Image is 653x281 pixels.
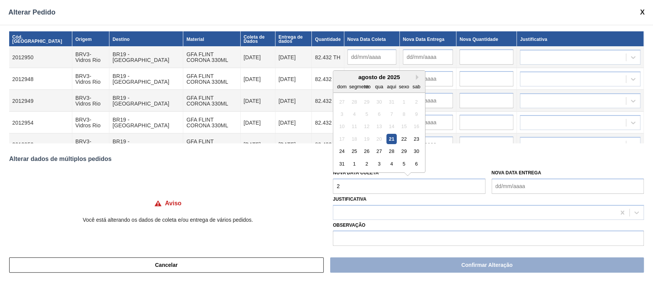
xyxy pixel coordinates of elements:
font: sexo [399,83,409,89]
font: BR19 - [GEOGRAPHIC_DATA] [112,95,169,107]
font: 26 [364,148,370,154]
div: Não disponível sábado, 9 de agosto de 2025 [411,109,422,119]
font: BRV3-Vidros Rio [75,73,101,85]
input: dd/mm/aaaa [492,179,644,194]
div: Não disponível sexta-feira, 1 de agosto de 2025 [399,96,409,107]
button: Próximo mês [416,75,421,80]
font: 27 [376,148,382,154]
font: Nova Quantidade [459,36,498,42]
font: ter [364,83,370,89]
div: Escolha quarta-feira, 3 de setembro de 2025 [374,159,384,169]
font: BRV3-Vidros Rio [75,51,101,63]
div: Escolha terça-feira, 2 de setembro de 2025 [362,159,372,169]
font: BR19 - [GEOGRAPHIC_DATA] [112,117,169,128]
div: Não disponível terça-feira, 12 de agosto de 2025 [362,121,372,132]
div: Escolha sexta-feira, 22 de agosto de 2025 [399,134,409,144]
div: Escolha sexta-feira, 29 de agosto de 2025 [399,146,409,156]
div: Não disponível segunda-feira, 11 de agosto de 2025 [349,121,360,132]
font: 82.432 TH [315,141,340,148]
font: 29 [401,148,407,154]
font: 15 [401,123,407,129]
font: 13 [376,123,382,129]
font: 12 [364,123,370,129]
div: Escolha domingo, 24 de agosto de 2025 [337,146,347,156]
font: 4 [390,161,393,167]
div: Não disponível segunda-feira, 18 de agosto de 2025 [349,134,360,144]
font: 27 [339,99,345,104]
div: Não disponível quarta-feira, 20 de agosto de 2025 [374,134,384,144]
font: GFA FLINT CORONA 330ML [186,117,228,128]
font: [DATE] [244,141,261,148]
font: 20 [376,136,382,142]
input: dd/mm/aaaa [403,136,453,152]
font: [DATE] [278,120,296,126]
font: 24 [339,148,345,154]
font: GFA FLINT CORONA 330ML [186,138,228,150]
font: Destino [112,36,130,42]
font: 2 [415,99,418,104]
div: Não disponível quarta-feira, 30 de julho de 2025 [374,96,384,107]
font: 18 [352,136,357,142]
font: 11 [352,123,357,129]
div: Escolha quinta-feira, 4 de setembro de 2025 [386,159,397,169]
font: 82.432 TH [315,120,340,126]
font: Justificativa [520,36,547,42]
font: dom [337,83,347,89]
font: [DATE] [278,54,296,60]
font: 2012954 [12,120,34,126]
font: BRV3-Vidros Rio [75,138,101,150]
font: Entrega de dados [278,34,303,44]
div: Escolha sábado, 23 de agosto de 2025 [411,134,422,144]
font: [DATE] [244,76,261,82]
font: 29 [364,99,370,104]
font: [DATE] [278,141,296,148]
font: Justificativa [333,197,366,202]
font: 1 [403,99,405,104]
font: Alterar dados de múltiplos pedidos [9,156,112,162]
font: 23 [414,136,419,142]
font: 82.432 TH [315,98,340,104]
font: 3 [378,161,381,167]
font: 4 [353,111,356,117]
div: Não disponível domingo, 10 de agosto de 2025 [337,121,347,132]
font: agosto de 2025 [358,74,400,80]
font: BRV3-Vidros Rio [75,95,101,107]
font: 31 [339,161,345,167]
font: Material [186,36,204,42]
font: [DATE] [244,98,261,104]
font: 2012949 [12,98,34,104]
div: Não disponível sexta-feira, 8 de agosto de 2025 [399,109,409,119]
input: dd/mm/aaaa [347,49,396,65]
font: 14 [389,123,394,129]
div: Não disponível sábado, 2 de agosto de 2025 [411,96,422,107]
div: Escolha sábado, 6 de setembro de 2025 [411,159,422,169]
font: Observação [333,223,365,228]
div: Não disponível segunda-feira, 28 de julho de 2025 [349,96,360,107]
font: [DATE] [278,98,296,104]
font: Nova Data Entrega [403,36,445,42]
font: [DATE] [244,54,261,60]
div: Escolha quinta-feira, 28 de agosto de 2025 [386,146,397,156]
button: Cancelar [9,257,324,273]
font: 30 [376,99,382,104]
font: Você está alterando os dados de coleta e/ou entrega de vários pedidos. [83,217,253,223]
div: Escolha segunda-feira, 25 de agosto de 2025 [349,146,360,156]
div: mês 2025-08 [335,96,422,170]
font: sab [412,83,420,89]
font: BR19 - [GEOGRAPHIC_DATA] [112,73,169,85]
div: Não disponível segunda-feira, 4 de agosto de 2025 [349,109,360,119]
div: Escolha quinta-feira, 21 de agosto de 2025 [386,134,397,144]
div: Não disponível terça-feira, 29 de julho de 2025 [362,96,372,107]
font: 31 [389,99,394,104]
font: 28 [352,99,357,104]
div: Não disponível quarta-feira, 13 de agosto de 2025 [374,121,384,132]
font: 8 [403,111,405,117]
font: 16 [414,123,419,129]
div: Não disponível terça-feira, 5 de agosto de 2025 [362,109,372,119]
font: 9 [415,111,418,117]
font: segmento [349,83,371,89]
font: 6 [378,111,381,117]
div: Não disponível domingo, 17 de agosto de 2025 [337,134,347,144]
font: Cancelar [155,262,177,268]
font: GFA FLINT CORONA 330ML [186,73,228,85]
